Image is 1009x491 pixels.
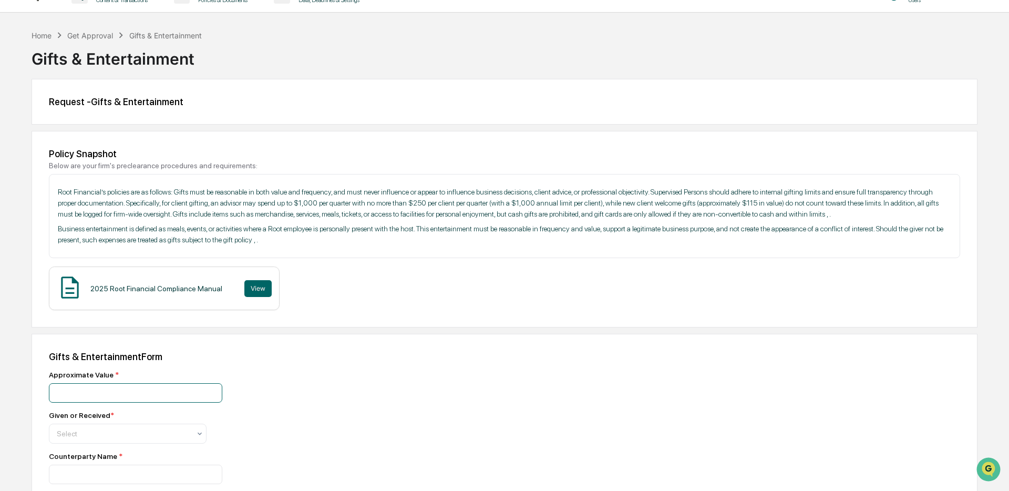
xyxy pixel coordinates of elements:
[32,31,52,40] div: Home
[6,128,72,147] a: 🖐️Preclearance
[244,280,272,297] button: View
[72,128,135,147] a: 🗄️Attestations
[21,132,68,143] span: Preclearance
[49,351,960,362] div: Gifts & Entertainment Form
[58,223,951,245] p: Business entertainment is defined as meals, events, or activities where a Root employee is person...
[57,274,83,301] img: Document Icon
[49,411,114,420] div: Given or Received
[11,22,191,39] p: How can we help?
[67,31,113,40] div: Get Approval
[49,161,960,170] div: Below are your firm's preclearance procedures and requirements:
[76,134,85,142] div: 🗄️
[129,31,202,40] div: Gifts & Entertainment
[90,284,222,293] div: 2025 Root Financial Compliance Manual
[87,132,130,143] span: Attestations
[49,371,417,379] div: Approximate Value
[49,148,960,159] div: Policy Snapshot
[6,148,70,167] a: 🔎Data Lookup
[105,178,127,186] span: Pylon
[179,84,191,96] button: Start new chat
[49,96,960,107] div: Request - Gifts & Entertainment
[21,152,66,163] span: Data Lookup
[58,187,951,220] p: Root Financial’s policies are as follows: Gifts must be reasonable in both value and frequency, a...
[32,41,977,68] div: Gifts & Entertainment
[74,178,127,186] a: Powered byPylon
[49,452,417,461] div: Counterparty Name
[36,91,133,99] div: We're available if you need us!
[975,456,1004,485] iframe: Open customer support
[11,80,29,99] img: 1746055101610-c473b297-6a78-478c-a979-82029cc54cd1
[11,154,19,162] div: 🔎
[36,80,172,91] div: Start new chat
[11,134,19,142] div: 🖐️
